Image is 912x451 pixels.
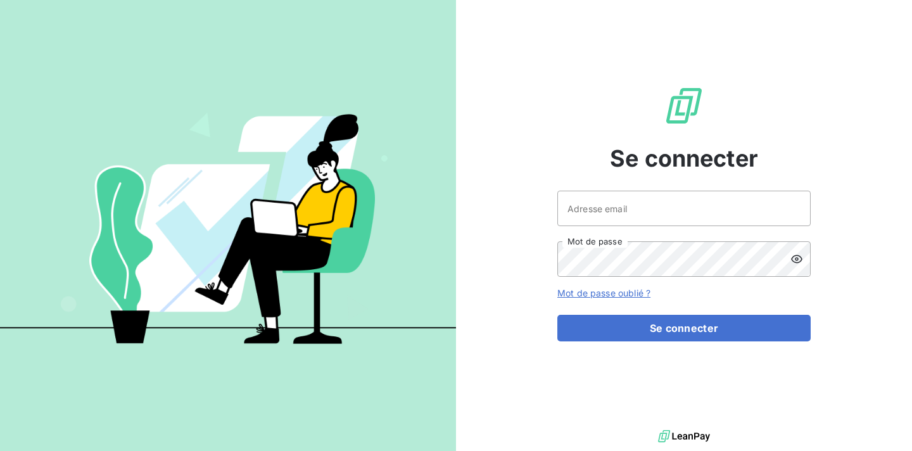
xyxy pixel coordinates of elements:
a: Mot de passe oublié ? [557,288,650,298]
input: placeholder [557,191,811,226]
span: Se connecter [610,141,758,175]
img: logo [658,427,710,446]
button: Se connecter [557,315,811,341]
img: Logo LeanPay [664,86,704,126]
